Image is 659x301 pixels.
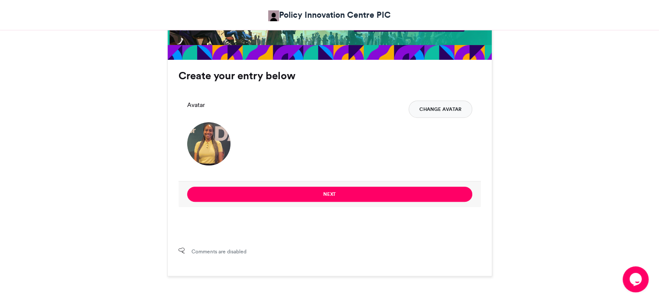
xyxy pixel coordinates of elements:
[187,100,205,110] label: Avatar
[187,187,472,202] button: Next
[179,71,481,81] h3: Create your entry below
[623,266,650,292] iframe: chat widget
[187,122,230,165] img: 1756838828.154-b2dcae4267c1926e4edbba7f5065fdc4d8f11412.png
[409,100,472,118] button: Change Avatar
[268,10,279,21] img: Policy Innovation Centre PIC
[192,248,247,256] span: Comments are disabled
[268,9,391,21] a: Policy Innovation Centre PIC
